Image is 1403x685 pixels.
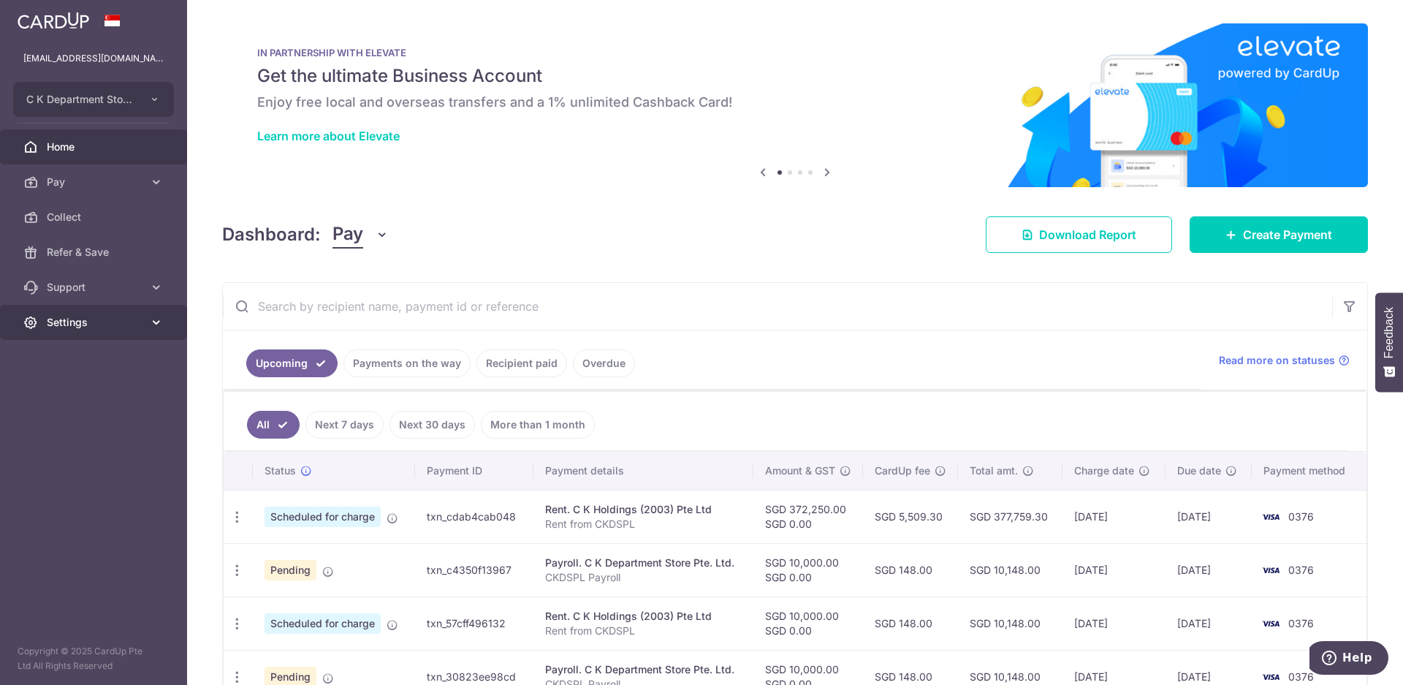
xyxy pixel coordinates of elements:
[863,543,958,597] td: SGD 148.00
[1039,226,1136,243] span: Download Report
[1062,597,1166,650] td: [DATE]
[1256,615,1285,632] img: Bank Card
[1062,490,1166,543] td: [DATE]
[47,210,143,224] span: Collect
[257,47,1333,58] p: IN PARTNERSHIP WITH ELEVATE
[1177,463,1221,478] span: Due date
[1166,543,1252,597] td: [DATE]
[1219,353,1335,368] span: Read more on statuses
[958,490,1063,543] td: SGD 377,759.30
[47,245,143,260] span: Refer & Save
[47,315,143,330] span: Settings
[753,490,863,543] td: SGD 372,250.00 SGD 0.00
[545,624,742,638] p: Rent from CKDSPL
[875,463,930,478] span: CardUp fee
[1252,452,1366,490] th: Payment method
[545,502,742,517] div: Rent. C K Holdings (2003) Pte Ltd
[1190,216,1368,253] a: Create Payment
[1288,670,1314,683] span: 0376
[223,283,1332,330] input: Search by recipient name, payment id or reference
[1288,510,1314,523] span: 0376
[863,597,958,650] td: SGD 148.00
[573,349,635,377] a: Overdue
[389,411,475,439] a: Next 30 days
[257,64,1333,88] h5: Get the ultimate Business Account
[970,463,1018,478] span: Total amt.
[986,216,1172,253] a: Download Report
[1074,463,1134,478] span: Charge date
[533,452,753,490] th: Payment details
[265,560,316,580] span: Pending
[1309,641,1388,678] iframe: Opens a widget where you can find more information
[265,507,381,527] span: Scheduled for charge
[415,452,533,490] th: Payment ID
[415,597,533,650] td: txn_57cff496132
[481,411,595,439] a: More than 1 month
[1256,508,1285,526] img: Bank Card
[332,221,363,249] span: Pay
[305,411,384,439] a: Next 7 days
[1288,617,1314,629] span: 0376
[545,662,742,677] div: Payroll. C K Department Store Pte. Ltd.
[332,221,389,249] button: Pay
[1062,543,1166,597] td: [DATE]
[13,82,174,117] button: C K Department Store Pte. Ltd.
[257,129,400,143] a: Learn more about Elevate
[545,556,742,570] div: Payroll. C K Department Store Pte. Ltd.
[476,349,567,377] a: Recipient paid
[765,463,835,478] span: Amount & GST
[47,280,143,295] span: Support
[863,490,958,543] td: SGD 5,509.30
[18,12,89,29] img: CardUp
[545,517,742,531] p: Rent from CKDSPL
[47,175,143,189] span: Pay
[26,92,134,107] span: C K Department Store Pte. Ltd.
[1243,226,1332,243] span: Create Payment
[1166,597,1252,650] td: [DATE]
[23,51,164,66] p: [EMAIL_ADDRESS][DOMAIN_NAME]
[246,349,338,377] a: Upcoming
[1219,353,1350,368] a: Read more on statuses
[1375,292,1403,392] button: Feedback - Show survey
[545,570,742,585] p: CKDSPL Payroll
[415,490,533,543] td: txn_cdab4cab048
[1256,561,1285,579] img: Bank Card
[247,411,300,439] a: All
[1166,490,1252,543] td: [DATE]
[958,543,1063,597] td: SGD 10,148.00
[343,349,471,377] a: Payments on the way
[265,613,381,634] span: Scheduled for charge
[1288,564,1314,576] span: 0376
[415,543,533,597] td: txn_c4350f13967
[753,543,863,597] td: SGD 10,000.00 SGD 0.00
[545,609,742,624] div: Rent. C K Holdings (2003) Pte Ltd
[753,597,863,650] td: SGD 10,000.00 SGD 0.00
[47,140,143,154] span: Home
[265,463,296,478] span: Status
[958,597,1063,650] td: SGD 10,148.00
[222,23,1368,187] img: Renovation banner
[1383,307,1396,358] span: Feedback
[222,222,321,248] h4: Dashboard:
[257,94,1333,111] h6: Enjoy free local and overseas transfers and a 1% unlimited Cashback Card!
